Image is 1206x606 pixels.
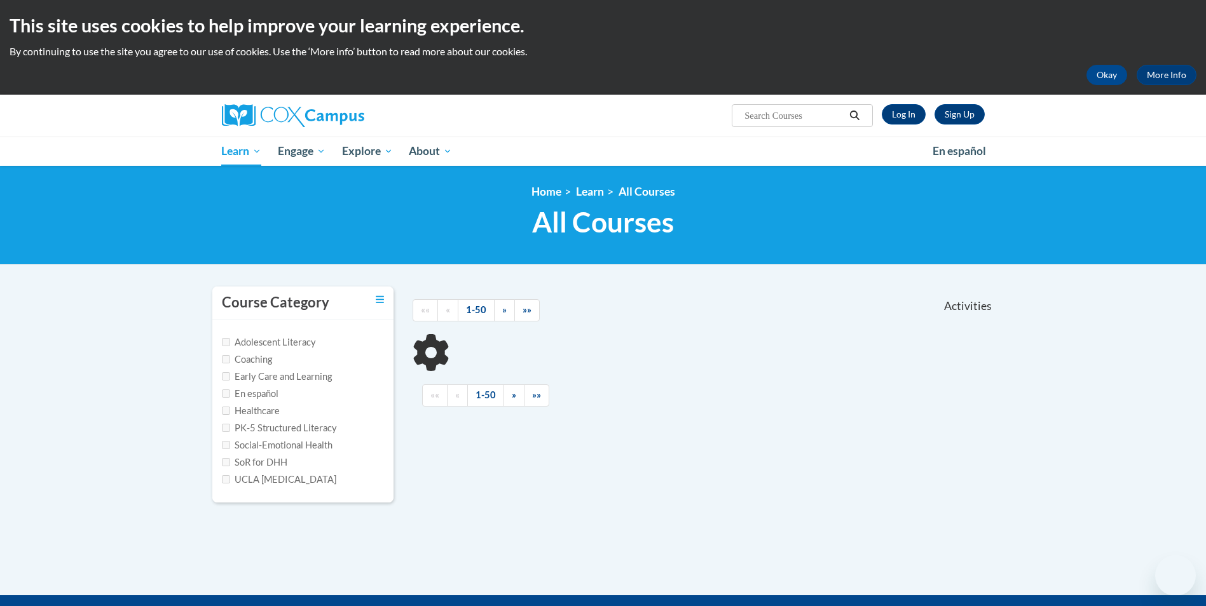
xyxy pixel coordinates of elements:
a: Log In [882,104,926,125]
a: Cox Campus [222,104,463,127]
a: En español [924,138,994,165]
a: Explore [334,137,401,166]
h2: This site uses cookies to help improve your learning experience. [10,13,1196,38]
input: Checkbox for Options [222,338,230,346]
span: »» [523,304,531,315]
label: SoR for DHH [222,455,287,469]
a: Previous [447,384,468,407]
span: » [502,304,507,315]
input: Checkbox for Options [222,355,230,363]
iframe: Button to launch messaging window [1155,555,1196,596]
a: Home [531,185,561,198]
input: Checkbox for Options [222,389,230,398]
p: By continuing to use the site you agree to our use of cookies. Use the ‘More info’ button to read... [10,44,1196,58]
a: Begining [422,384,448,407]
input: Checkbox for Options [222,407,230,415]
span: «« [421,304,430,315]
span: «« [430,389,439,400]
span: « [446,304,450,315]
a: Engage [270,137,334,166]
h3: Course Category [222,293,329,313]
input: Checkbox for Options [222,441,230,449]
a: Next [494,299,515,321]
input: Search Courses [743,108,845,123]
label: UCLA [MEDICAL_DATA] [222,473,336,487]
a: End [514,299,540,321]
span: About [409,144,452,159]
a: Learn [576,185,604,198]
span: En español [933,144,986,158]
img: Cox Campus [222,104,364,127]
a: 1-50 [467,384,504,407]
input: Checkbox for Options [222,424,230,432]
a: 1-50 [458,299,495,321]
button: Okay [1086,65,1127,85]
label: Coaching [222,353,272,367]
label: En español [222,387,278,401]
a: All Courses [619,185,675,198]
label: PK-5 Structured Literacy [222,421,337,435]
a: More Info [1137,65,1196,85]
a: Next [504,384,524,407]
label: Adolescent Literacy [222,335,316,349]
a: Toggle collapse [376,293,384,307]
input: Checkbox for Options [222,372,230,380]
span: »» [532,389,541,400]
span: Learn [221,144,261,159]
label: Healthcare [222,404,280,418]
div: Main menu [203,137,1004,166]
span: Explore [342,144,393,159]
a: Learn [214,137,270,166]
a: About [401,137,460,166]
a: End [524,384,549,407]
button: Search [845,108,864,123]
label: Early Care and Learning [222,370,332,384]
a: Previous [437,299,458,321]
span: Activities [944,299,992,313]
span: « [455,389,460,400]
a: Begining [413,299,438,321]
label: Social-Emotional Health [222,438,332,452]
input: Checkbox for Options [222,458,230,466]
span: » [512,389,516,400]
input: Checkbox for Options [222,475,230,483]
span: Engage [278,144,325,159]
a: Register [935,104,985,125]
span: All Courses [532,205,674,239]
